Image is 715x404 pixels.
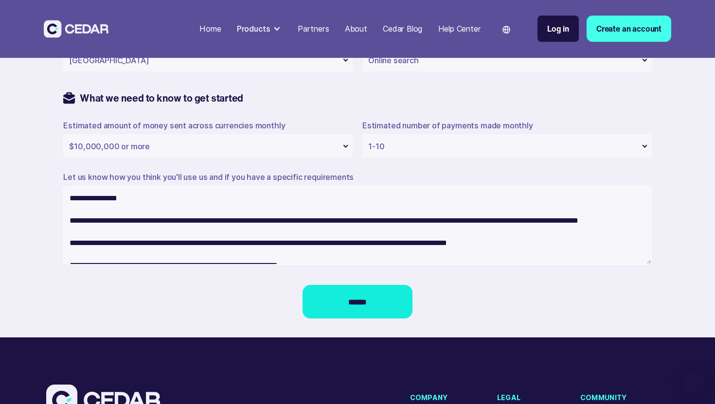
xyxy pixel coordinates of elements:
span: Online search [368,55,419,65]
a: Log in [537,16,579,42]
a: About [341,18,371,39]
div: Legal [497,392,541,403]
div: Products [233,19,286,38]
div: About [345,23,367,35]
div: Log in [547,23,569,35]
span: [GEOGRAPHIC_DATA] [69,55,149,65]
a: Help Center [434,18,485,39]
div: Help Center [438,23,481,35]
a: Home [196,18,225,39]
div: Community [580,392,627,403]
span: $10,000,000 or more [69,141,150,151]
a: Create an account [587,16,671,42]
a: Partners [294,18,333,39]
label: Estimated number of payments made monthly [362,121,533,130]
span: 1-10 [368,141,384,151]
div: Company [410,392,458,403]
div: Home [199,23,221,35]
label: Estimated amount of money sent across currencies monthly [63,121,285,130]
div: Products [237,23,270,35]
h2: What we need to know to get started [75,92,243,104]
div: Cedar Blog [383,23,422,35]
label: Let us know how you think you'll use us and if you have a specific requirements [63,172,354,182]
div: Open Intercom Messenger [682,371,705,394]
a: Cedar Blog [379,18,426,39]
div: Partners [298,23,329,35]
img: world icon [502,26,510,34]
